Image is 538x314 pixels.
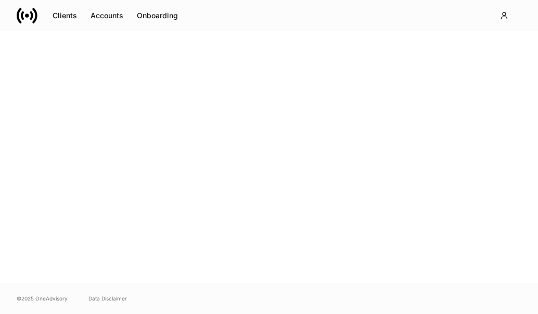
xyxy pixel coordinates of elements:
a: Data Disclaimer [88,294,127,303]
button: Clients [46,7,84,24]
div: Clients [53,12,77,19]
span: © 2025 OneAdvisory [17,294,68,303]
button: Onboarding [130,7,185,24]
div: Accounts [91,12,123,19]
button: Accounts [84,7,130,24]
div: Onboarding [137,12,178,19]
